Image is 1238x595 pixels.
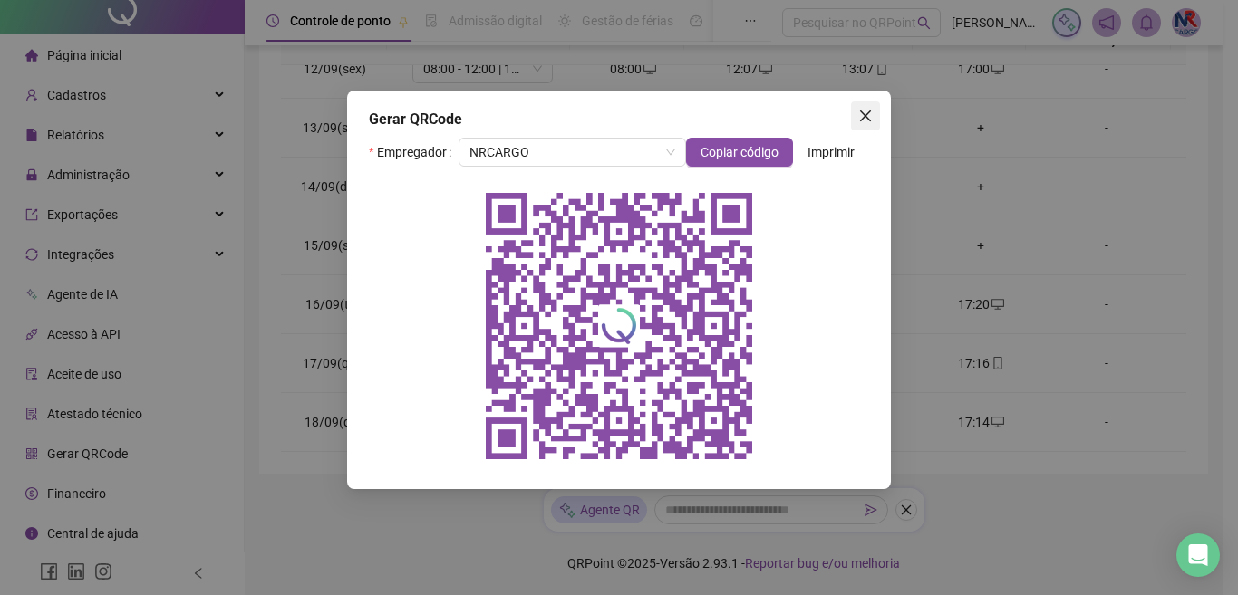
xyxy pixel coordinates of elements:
[369,138,459,167] label: Empregador
[469,139,675,166] span: NRCARGO
[851,101,880,130] button: Close
[474,181,764,471] img: qrcode do empregador
[701,142,779,162] span: Copiar código
[686,138,793,167] button: Copiar código
[858,109,873,123] span: close
[369,109,869,130] div: Gerar QRCode
[793,138,869,167] button: Imprimir
[808,142,855,162] span: Imprimir
[1176,533,1220,577] div: Open Intercom Messenger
